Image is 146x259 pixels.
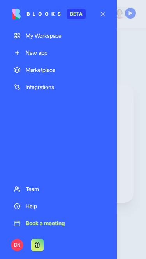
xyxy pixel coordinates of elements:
div: Integrations [26,83,103,91]
a: Team [9,181,107,197]
a: Marketplace [9,62,107,78]
div: My Workspace [26,32,103,40]
div: Marketplace [26,66,103,74]
img: logo [12,9,61,19]
div: Team [26,185,103,193]
a: Book a meeting [9,216,107,231]
a: New app [9,45,107,61]
a: Help [9,198,107,214]
div: Book a meeting [26,219,103,227]
a: Integrations [9,79,107,95]
div: Help [26,202,103,210]
a: My Workspace [9,28,107,43]
div: New app [26,49,103,57]
a: BETA [12,9,86,19]
div: BETA [67,9,86,19]
span: DN [11,239,23,251]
